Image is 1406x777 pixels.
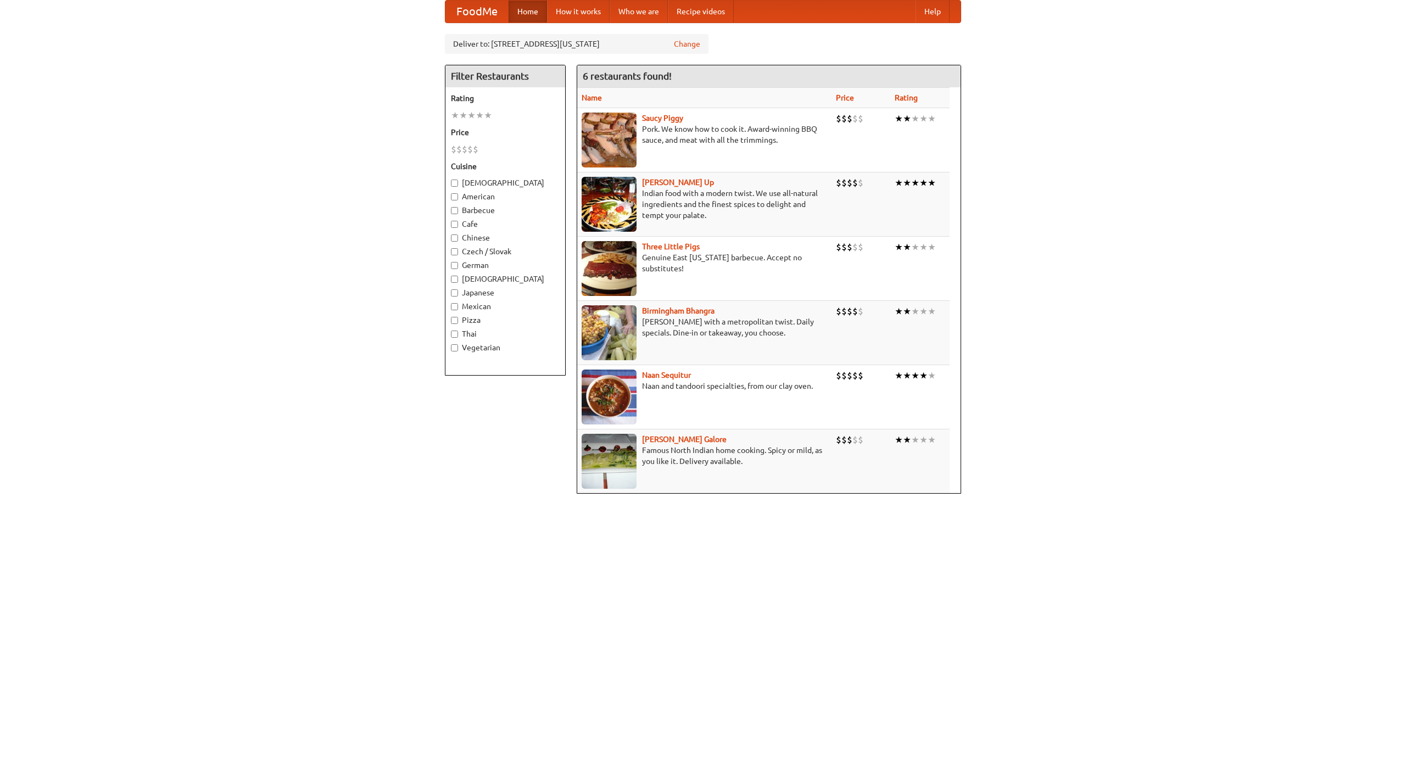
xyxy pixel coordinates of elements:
[919,434,928,446] li: ★
[451,317,458,324] input: Pizza
[911,305,919,317] li: ★
[642,435,727,444] b: [PERSON_NAME] Galore
[852,113,858,125] li: $
[473,143,478,155] li: $
[582,445,827,467] p: Famous North Indian home cooking. Spicy or mild, as you like it. Delivery available.
[456,143,462,155] li: $
[911,113,919,125] li: ★
[841,370,847,382] li: $
[451,342,560,353] label: Vegetarian
[451,219,560,230] label: Cafe
[467,143,473,155] li: $
[895,113,903,125] li: ★
[451,127,560,138] h5: Price
[451,273,560,284] label: [DEMOGRAPHIC_DATA]
[852,241,858,253] li: $
[582,177,637,232] img: curryup.jpg
[852,370,858,382] li: $
[903,434,911,446] li: ★
[467,109,476,121] li: ★
[919,241,928,253] li: ★
[451,205,560,216] label: Barbecue
[451,109,459,121] li: ★
[610,1,668,23] a: Who we are
[895,241,903,253] li: ★
[847,434,852,446] li: $
[642,114,683,122] a: Saucy Piggy
[858,113,863,125] li: $
[642,242,700,251] a: Three Little Pigs
[642,178,714,187] a: [PERSON_NAME] Up
[903,241,911,253] li: ★
[451,232,560,243] label: Chinese
[451,303,458,310] input: Mexican
[836,434,841,446] li: $
[451,287,560,298] label: Japanese
[919,370,928,382] li: ★
[836,93,854,102] a: Price
[451,93,560,104] h5: Rating
[928,241,936,253] li: ★
[928,305,936,317] li: ★
[858,434,863,446] li: $
[841,113,847,125] li: $
[445,65,565,87] h4: Filter Restaurants
[674,38,700,49] a: Change
[451,207,458,214] input: Barbecue
[928,177,936,189] li: ★
[451,262,458,269] input: German
[916,1,950,23] a: Help
[582,381,827,392] p: Naan and tandoori specialties, from our clay oven.
[582,305,637,360] img: bhangra.jpg
[451,221,458,228] input: Cafe
[852,305,858,317] li: $
[928,113,936,125] li: ★
[451,246,560,257] label: Czech / Slovak
[903,177,911,189] li: ★
[895,434,903,446] li: ★
[582,370,637,424] img: naansequitur.jpg
[509,1,547,23] a: Home
[895,93,918,102] a: Rating
[445,1,509,23] a: FoodMe
[903,305,911,317] li: ★
[919,305,928,317] li: ★
[451,328,560,339] label: Thai
[451,161,560,172] h5: Cuisine
[836,113,841,125] li: $
[582,252,827,274] p: Genuine East [US_STATE] barbecue. Accept no substitutes!
[852,177,858,189] li: $
[451,331,458,338] input: Thai
[895,177,903,189] li: ★
[911,434,919,446] li: ★
[847,113,852,125] li: $
[841,434,847,446] li: $
[895,305,903,317] li: ★
[858,177,863,189] li: $
[841,241,847,253] li: $
[583,71,672,81] ng-pluralize: 6 restaurants found!
[852,434,858,446] li: $
[911,370,919,382] li: ★
[451,143,456,155] li: $
[582,93,602,102] a: Name
[476,109,484,121] li: ★
[847,305,852,317] li: $
[928,370,936,382] li: ★
[451,276,458,283] input: [DEMOGRAPHIC_DATA]
[642,306,715,315] a: Birmingham Bhangra
[451,344,458,351] input: Vegetarian
[451,315,560,326] label: Pizza
[858,305,863,317] li: $
[582,124,827,146] p: Pork. We know how to cook it. Award-winning BBQ sauce, and meat with all the trimmings.
[895,370,903,382] li: ★
[451,177,560,188] label: [DEMOGRAPHIC_DATA]
[484,109,492,121] li: ★
[858,241,863,253] li: $
[642,371,691,379] b: Naan Sequitur
[847,177,852,189] li: $
[582,316,827,338] p: [PERSON_NAME] with a metropolitan twist. Daily specials. Dine-in or takeaway, you choose.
